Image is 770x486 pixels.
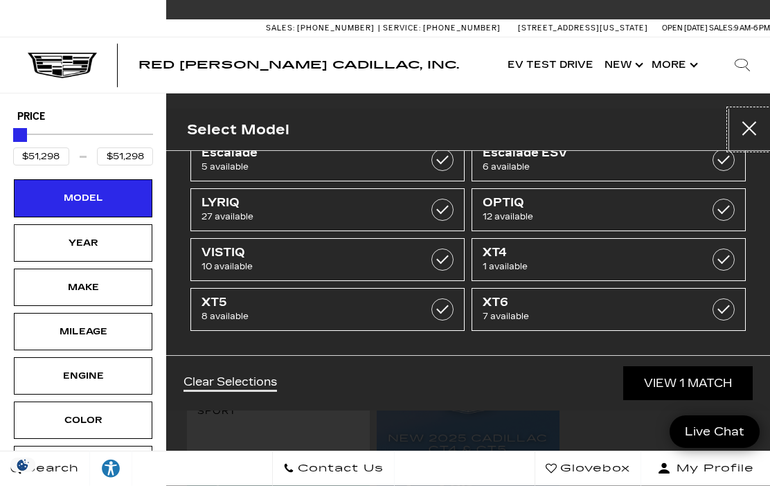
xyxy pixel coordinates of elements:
span: Glovebox [557,459,630,478]
span: 1 available [483,260,697,273]
a: View 1 Match [623,366,753,400]
a: Red [PERSON_NAME] Cadillac, Inc. [138,60,459,71]
span: Open [DATE] [662,24,708,33]
span: 8 available [202,309,415,323]
a: Sales: [PHONE_NUMBER] [266,24,378,32]
span: Service: [383,24,421,33]
span: LYRIQ [202,196,415,210]
input: Minimum [13,147,69,165]
span: Sales: [266,24,295,33]
span: Sales: [709,24,734,33]
div: MileageMileage [14,313,152,350]
span: Escalade ESV [483,146,697,160]
div: EngineEngine [14,357,152,395]
span: 5 available [202,160,415,174]
a: [STREET_ADDRESS][US_STATE] [518,24,648,33]
span: XT6 [483,296,697,309]
span: My Profile [671,459,754,478]
a: XT67 available [472,288,746,331]
span: 12 available [483,210,697,224]
span: 6 available [483,160,697,174]
a: XT58 available [190,288,465,331]
div: BodystyleBodystyle [14,446,152,483]
span: VISTIQ [202,246,415,260]
span: 9 AM-6 PM [734,24,770,33]
div: Color [48,413,118,428]
img: Cadillac Dark Logo with Cadillac White Text [28,53,97,79]
a: Escalade5 available [190,138,465,181]
div: MakeMake [14,269,152,306]
a: Live Chat [670,415,760,448]
span: XT5 [202,296,415,309]
a: New [599,37,646,93]
a: XT41 available [472,238,746,281]
input: Maximum [97,147,153,165]
span: 27 available [202,210,415,224]
button: More [646,37,701,93]
a: EV Test Drive [502,37,599,93]
a: Escalade ESV6 available [472,138,746,181]
div: Mileage [48,324,118,339]
img: Opt-Out Icon [7,458,39,472]
h5: Price [17,111,149,123]
a: Glovebox [535,451,641,486]
span: Contact Us [294,459,384,478]
span: Red [PERSON_NAME] Cadillac, Inc. [138,58,459,71]
span: 10 available [202,260,415,273]
a: LYRIQ27 available [190,188,465,231]
section: Click to Open Cookie Consent Modal [7,458,39,472]
span: [PHONE_NUMBER] [297,24,375,33]
div: Price [13,123,153,165]
a: OPTIQ12 available [472,188,746,231]
span: 7 available [483,309,697,323]
div: Explore your accessibility options [90,458,132,479]
div: ColorColor [14,402,152,439]
button: Open user profile menu [641,451,770,486]
a: Contact Us [272,451,395,486]
a: VISTIQ10 available [190,238,465,281]
div: Maximum Price [13,128,27,142]
h2: Select Model [187,118,289,141]
div: Year [48,235,118,251]
div: Model [48,190,118,206]
div: Search [715,37,770,93]
div: YearYear [14,224,152,262]
span: XT4 [483,246,697,260]
a: Clear Selections [183,375,277,392]
a: Explore your accessibility options [90,451,132,486]
span: Search [21,459,79,478]
div: Engine [48,368,118,384]
span: OPTIQ [483,196,697,210]
a: Service: [PHONE_NUMBER] [378,24,504,32]
div: Make [48,280,118,295]
div: ModelModel [14,179,152,217]
button: Close [728,109,770,150]
span: [PHONE_NUMBER] [423,24,501,33]
span: Live Chat [678,424,751,440]
span: Escalade [202,146,415,160]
